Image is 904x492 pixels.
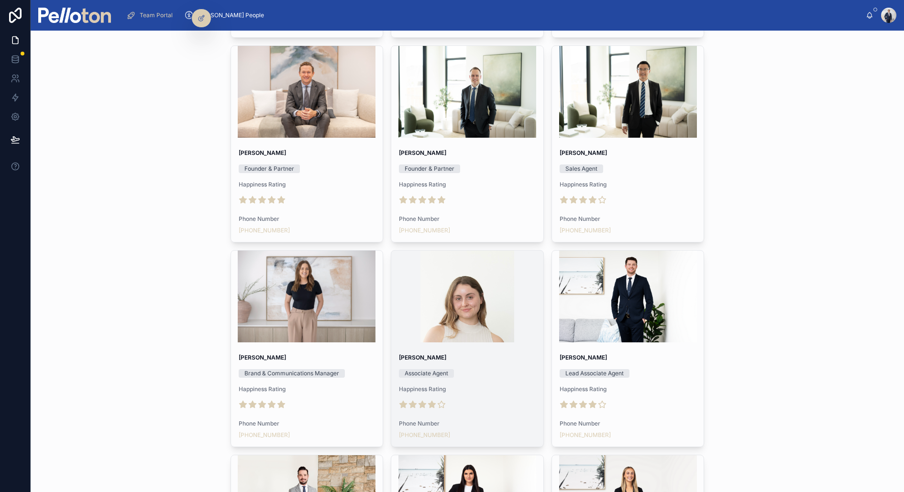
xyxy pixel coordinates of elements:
[231,45,384,242] a: [PERSON_NAME]Founder & PartnerHappiness RatingPhone Number[PHONE_NUMBER]
[198,11,264,19] span: [PERSON_NAME] People
[560,227,611,234] a: [PHONE_NUMBER]
[231,251,383,342] div: Sophie-Bogart-2025-Approved.jpg
[239,227,290,234] a: [PHONE_NUMBER]
[119,5,866,26] div: scrollable content
[244,164,294,173] div: Founder & Partner
[391,46,543,138] div: 2025-APPROVED.jpg
[239,420,375,427] span: Phone Number
[565,164,597,173] div: Sales Agent
[560,431,611,439] a: [PHONE_NUMBER]
[560,181,696,188] span: Happiness Rating
[405,164,454,173] div: Founder & Partner
[551,250,705,447] a: [PERSON_NAME]Lead Associate AgentHappiness RatingPhone Number[PHONE_NUMBER]
[560,420,696,427] span: Phone Number
[239,215,375,223] span: Phone Number
[231,46,383,138] div: 4.jpg
[239,354,286,361] strong: [PERSON_NAME]
[399,431,450,439] a: [PHONE_NUMBER]
[560,215,696,223] span: Phone Number
[560,385,696,393] span: Happiness Rating
[399,227,450,234] a: [PHONE_NUMBER]
[231,250,384,447] a: [PERSON_NAME]Brand & Communications ManagerHappiness RatingPhone Number[PHONE_NUMBER]
[38,8,111,23] img: App logo
[391,251,543,342] div: MK800021.jpeg
[244,369,339,378] div: Brand & Communications Manager
[552,251,704,342] div: Profiles_5_Vista_Street_Mosman_(NicholasPerry).jpg
[391,250,544,447] a: [PERSON_NAME]Associate AgentHappiness RatingPhone Number[PHONE_NUMBER]
[140,11,173,19] span: Team Portal
[399,215,536,223] span: Phone Number
[551,45,705,242] a: [PERSON_NAME]Sales AgentHappiness RatingPhone Number[PHONE_NUMBER]
[239,181,375,188] span: Happiness Rating
[399,420,536,427] span: Phone Number
[123,7,179,24] a: Team Portal
[560,149,607,156] strong: [PERSON_NAME]
[239,149,286,156] strong: [PERSON_NAME]
[399,149,446,156] strong: [PERSON_NAME]
[565,369,624,378] div: Lead Associate Agent
[405,369,448,378] div: Associate Agent
[399,385,536,393] span: Happiness Rating
[239,431,290,439] a: [PHONE_NUMBER]
[399,181,536,188] span: Happiness Rating
[391,45,544,242] a: [PERSON_NAME]Founder & PartnerHappiness RatingPhone Number[PHONE_NUMBER]
[181,7,271,24] a: [PERSON_NAME] People
[560,354,607,361] strong: [PERSON_NAME]
[552,46,704,138] div: APPROVED.jpg
[399,354,446,361] strong: [PERSON_NAME]
[239,385,375,393] span: Happiness Rating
